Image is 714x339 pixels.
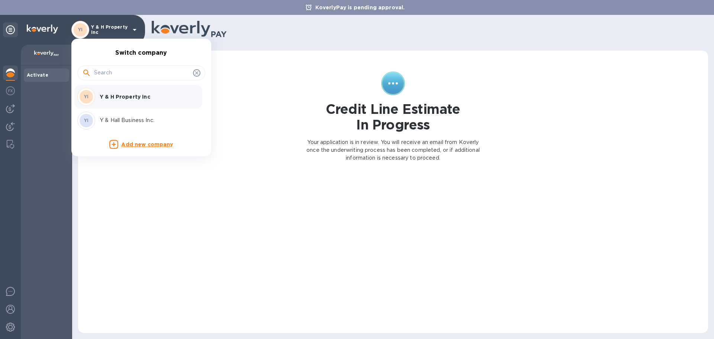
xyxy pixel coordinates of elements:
[100,93,193,100] p: Y & H Property Inc
[100,116,193,124] p: Y & Hall Business Inc.
[84,118,89,123] b: YI
[84,94,89,99] b: YI
[94,67,190,79] input: Search
[121,141,173,149] p: Add new company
